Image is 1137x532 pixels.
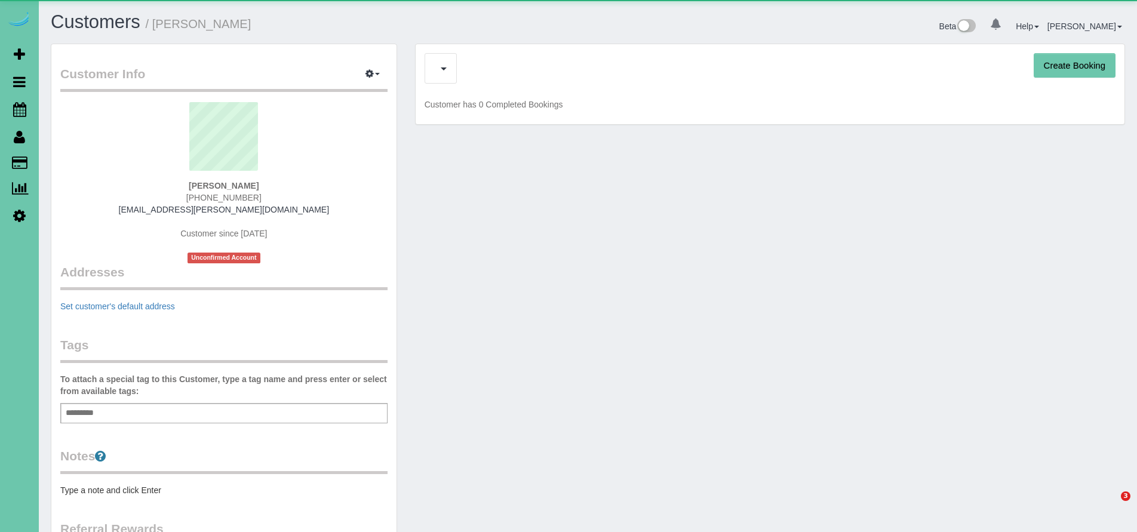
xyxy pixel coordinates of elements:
[1096,491,1125,520] iframe: Intercom live chat
[188,253,260,263] span: Unconfirmed Account
[7,12,31,29] img: Automaid Logo
[189,181,259,190] strong: [PERSON_NAME]
[1034,53,1116,78] button: Create Booking
[146,17,251,30] small: / [PERSON_NAME]
[939,21,976,31] a: Beta
[1016,21,1039,31] a: Help
[186,193,262,202] span: [PHONE_NUMBER]
[60,336,388,363] legend: Tags
[1047,21,1122,31] a: [PERSON_NAME]
[119,205,329,214] a: [EMAIL_ADDRESS][PERSON_NAME][DOMAIN_NAME]
[60,484,388,496] pre: Type a note and click Enter
[1121,491,1130,501] span: 3
[180,229,267,238] span: Customer since [DATE]
[60,447,388,474] legend: Notes
[60,373,388,397] label: To attach a special tag to this Customer, type a tag name and press enter or select from availabl...
[956,19,976,35] img: New interface
[51,11,140,32] a: Customers
[425,99,1116,110] p: Customer has 0 Completed Bookings
[60,65,388,92] legend: Customer Info
[60,302,175,311] a: Set customer's default address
